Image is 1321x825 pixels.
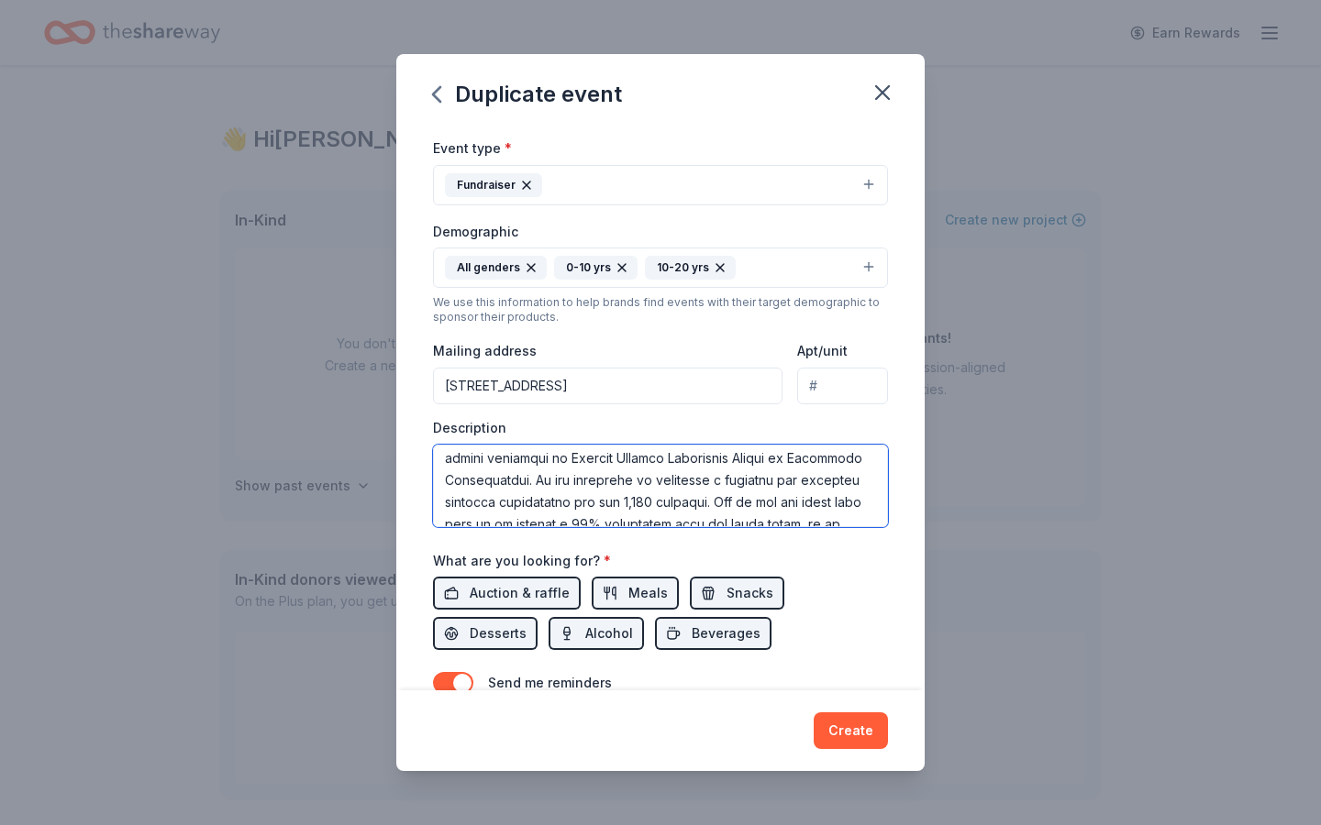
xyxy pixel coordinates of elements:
[727,582,773,604] span: Snacks
[585,622,633,644] span: Alcohol
[433,368,783,404] input: Enter a US address
[797,342,848,360] label: Apt/unit
[592,577,679,610] button: Meals
[692,622,760,644] span: Beverages
[433,577,581,610] button: Auction & raffle
[655,617,772,650] button: Beverages
[445,256,547,280] div: All genders
[433,419,506,437] label: Description
[470,582,570,604] span: Auction & raffle
[433,342,537,360] label: Mailing address
[433,552,611,570] label: What are you looking for?
[433,295,888,324] div: We use this information to help brands find events with their target demographic to sponsor their...
[433,445,888,527] textarea: L ipsu dolo sitame conse adi elit. Se doei te Incid Utlab, etd M al eni admini veniamqui no Exerc...
[628,582,668,604] span: Meals
[488,675,612,690] label: Send me reminders
[549,617,644,650] button: Alcohol
[433,80,622,109] div: Duplicate event
[470,622,527,644] span: Desserts
[554,256,638,280] div: 0-10 yrs
[814,712,888,749] button: Create
[433,165,888,205] button: Fundraiser
[433,139,512,158] label: Event type
[645,256,736,280] div: 10-20 yrs
[445,173,542,197] div: Fundraiser
[433,223,518,241] label: Demographic
[433,617,538,650] button: Desserts
[690,577,784,610] button: Snacks
[797,368,888,404] input: #
[433,247,888,288] button: All genders0-10 yrs10-20 yrs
